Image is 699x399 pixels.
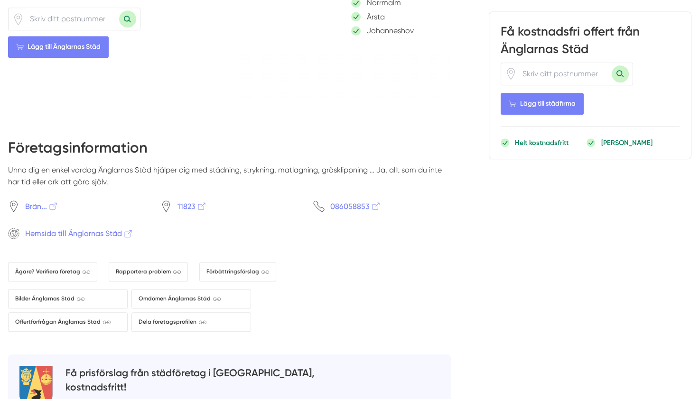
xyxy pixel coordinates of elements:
span: Hemsida till Änglarnas Städ [25,227,133,239]
span: Omdömen Änglarnas Städ [139,294,221,303]
svg: Pin / Karta [12,13,24,25]
span: Rapportera problem [116,267,181,276]
p: Årsta [366,11,384,23]
span: Förbättringsförslag [206,267,269,276]
span: Offertförfrågan Änglarnas Städ [15,317,111,326]
a: Brän... [8,200,146,212]
a: Rapportera problem [109,262,188,281]
button: Sök med postnummer [119,10,136,27]
a: 11823 [160,200,298,212]
span: Klicka för att använda din position. [505,68,517,80]
h4: Få prisförslag från städföretag i [GEOGRAPHIC_DATA], kostnadsfritt! [65,366,329,397]
a: Hemsida till Änglarnas Städ [8,227,146,239]
: Lägg till städfirma [501,93,584,115]
svg: Pin / Karta [505,68,517,80]
button: Sök med postnummer [612,65,629,82]
a: Dela företagsprofilen [131,312,251,332]
p: Johanneshov [366,25,413,36]
a: Offertförfrågan Änglarnas Städ [8,312,128,332]
span: Brän... [25,200,58,212]
a: Bilder Änglarnas Städ [8,289,128,308]
a: Ägare? Verifiera företag [8,262,97,281]
p: [PERSON_NAME] [601,138,652,147]
h3: Få kostnadsfri offert från Änglarnas Städ [501,23,680,62]
span: Klicka för att använda din position. [12,13,24,25]
a: Förbättringsförslag [199,262,276,281]
span: 11823 [177,200,207,212]
a: 086058853 [313,200,451,212]
a: Omdömen Änglarnas Städ [131,289,251,308]
svg: Pin / Karta [8,200,19,212]
input: Skriv ditt postnummer [24,8,119,30]
: Lägg till Änglarnas Städ [8,36,109,58]
p: Unna dig en enkel vardag Änglarnas Städ hjälper dig med städning, strykning, matlagning, gräsklip... [8,164,451,196]
svg: Pin / Karta [160,200,172,212]
span: Bilder Änglarnas Städ [15,294,84,303]
p: Helt kostnadsfritt [515,138,569,147]
h2: Företagsinformation [8,137,451,164]
span: Dela företagsprofilen [139,317,206,326]
svg: Telefon [313,200,325,212]
span: 086058853 [330,200,381,212]
input: Skriv ditt postnummer [517,63,612,84]
span: Ägare? Verifiera företag [15,267,90,276]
